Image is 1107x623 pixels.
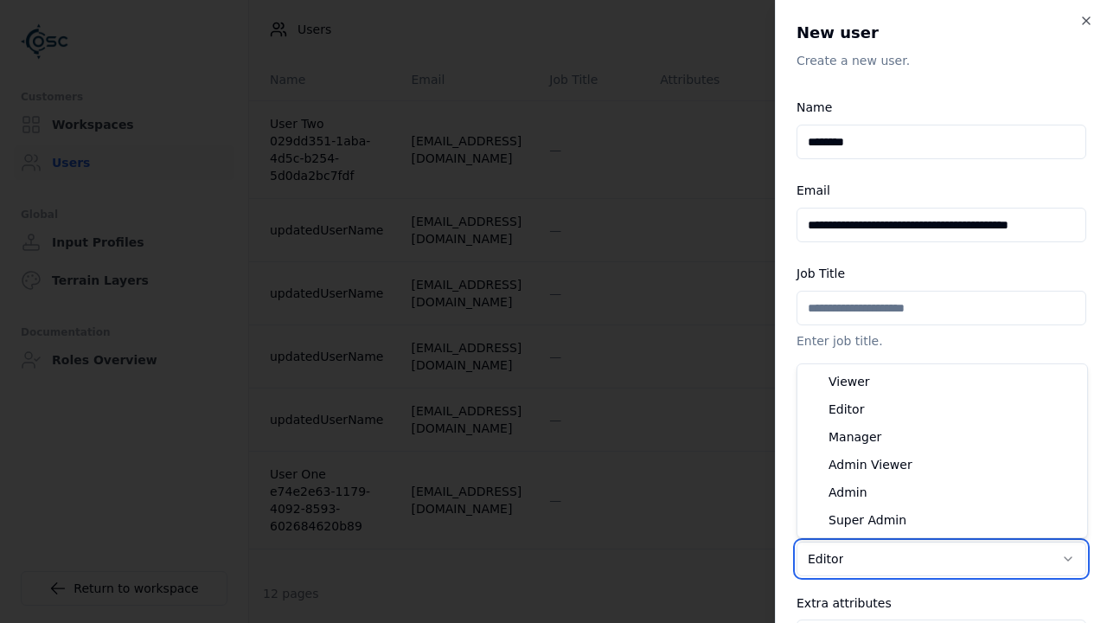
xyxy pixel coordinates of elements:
[829,511,906,529] span: Super Admin
[829,428,881,446] span: Manager
[829,456,912,473] span: Admin Viewer
[829,373,870,390] span: Viewer
[829,484,867,501] span: Admin
[829,401,864,418] span: Editor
